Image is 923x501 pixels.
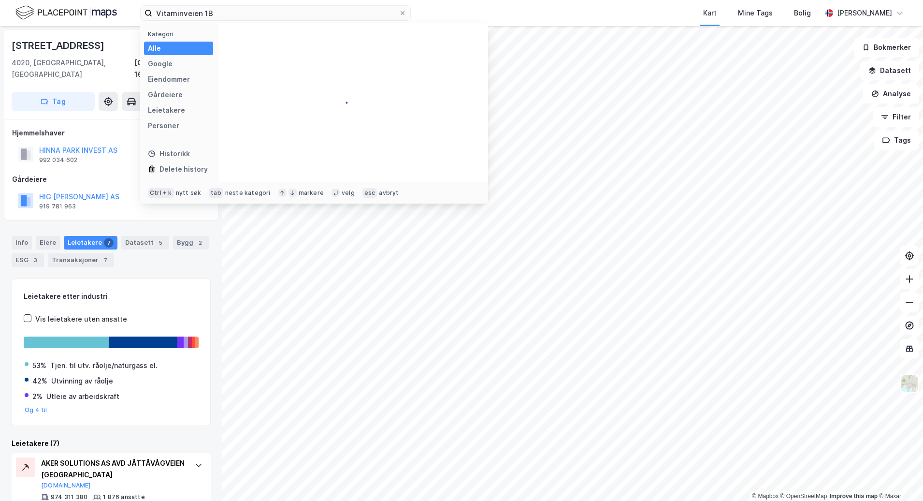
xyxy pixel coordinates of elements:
div: 3 [30,255,40,265]
div: markere [299,189,324,197]
img: spinner.a6d8c91a73a9ac5275cf975e30b51cfb.svg [202,106,209,114]
div: 1 876 ansatte [103,493,145,501]
a: Mapbox [752,493,779,500]
div: Bolig [794,7,811,19]
div: Utvinning av råolje [51,375,113,387]
div: Kategori [148,30,213,38]
div: avbryt [379,189,399,197]
div: velg [342,189,355,197]
div: tab [209,188,223,198]
a: Improve this map [830,493,878,500]
div: Utleie av arbeidskraft [46,391,119,402]
div: Leietakere (7) [12,438,211,449]
div: Gårdeiere [148,89,183,101]
div: Ctrl + k [148,188,174,198]
button: Datasett [860,61,919,80]
img: spinner.a6d8c91a73a9ac5275cf975e30b51cfb.svg [202,122,209,130]
input: Søk på adresse, matrikkel, gårdeiere, leietakere eller personer [152,6,399,20]
div: Leietakere [64,236,117,250]
div: Mine Tags [738,7,773,19]
div: Historikk [148,148,190,160]
img: spinner.a6d8c91a73a9ac5275cf975e30b51cfb.svg [202,91,209,99]
div: 2 [195,238,205,248]
div: Datasett [121,236,169,250]
div: Delete history [159,163,208,175]
img: spinner.a6d8c91a73a9ac5275cf975e30b51cfb.svg [345,95,361,110]
button: Tag [12,92,95,111]
div: 974 311 380 [51,493,87,501]
img: Z [900,374,919,393]
div: 5 [156,238,165,248]
div: 919 781 963 [39,203,76,210]
div: Eiere [36,236,60,250]
button: Analyse [863,84,919,103]
div: Transaksjoner [48,253,114,267]
div: AKER SOLUTIONS AS AVD JÅTTÅVÅGVEIEN [GEOGRAPHIC_DATA] [41,457,185,481]
div: Personer [148,120,179,132]
div: [STREET_ADDRESS] [12,38,106,53]
iframe: Chat Widget [875,455,923,501]
button: Bokmerker [854,38,919,57]
img: spinner.a6d8c91a73a9ac5275cf975e30b51cfb.svg [202,150,209,158]
div: Vis leietakere uten ansatte [35,313,127,325]
div: 992 034 602 [39,156,77,164]
div: 4020, [GEOGRAPHIC_DATA], [GEOGRAPHIC_DATA] [12,57,134,80]
div: 53% [32,360,46,371]
img: spinner.a6d8c91a73a9ac5275cf975e30b51cfb.svg [202,44,209,52]
div: esc [362,188,377,198]
div: Hjemmelshaver [12,127,210,139]
div: Info [12,236,32,250]
div: Leietakere [148,104,185,116]
div: [GEOGRAPHIC_DATA], 16/1480 [134,57,211,80]
button: Og 4 til [25,406,47,414]
div: Kart [703,7,717,19]
div: [PERSON_NAME] [837,7,892,19]
div: ESG [12,253,44,267]
div: Alle [148,43,161,54]
button: Tags [874,131,919,150]
div: 7 [101,255,110,265]
div: Leietakere etter industri [24,291,199,302]
img: spinner.a6d8c91a73a9ac5275cf975e30b51cfb.svg [202,75,209,83]
div: 2% [32,391,43,402]
div: Google [148,58,173,70]
div: Bygg [173,236,209,250]
div: neste kategori [225,189,271,197]
div: 7 [104,238,114,248]
button: Filter [873,107,919,127]
div: Eiendommer [148,74,190,85]
a: OpenStreetMap [780,493,827,500]
img: spinner.a6d8c91a73a9ac5275cf975e30b51cfb.svg [202,60,209,68]
div: Gårdeiere [12,174,210,185]
img: logo.f888ab2527a4732fd821a326f86c7f29.svg [15,4,117,21]
div: 42% [32,375,47,387]
div: Tjen. til utv. råolje/naturgass el. [50,360,158,371]
div: nytt søk [176,189,202,197]
button: [DOMAIN_NAME] [41,482,91,489]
